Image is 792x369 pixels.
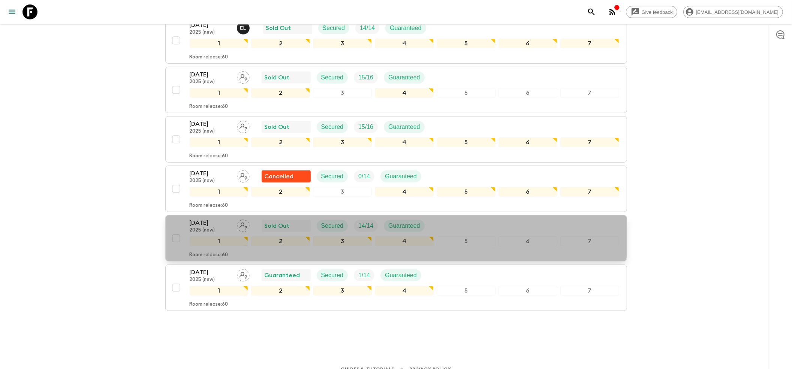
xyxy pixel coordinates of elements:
div: 7 [560,88,619,98]
p: Secured [321,73,344,82]
a: Give feedback [626,6,677,18]
p: Secured [321,172,344,181]
p: Sold Out [265,221,290,230]
div: Trip Fill [355,22,379,34]
div: 7 [560,236,619,246]
button: menu [4,4,19,19]
div: 6 [499,137,557,147]
div: 3 [313,88,372,98]
div: 2 [251,39,310,48]
p: 14 / 14 [360,24,375,33]
div: Trip Fill [354,72,378,84]
p: Sold Out [266,24,291,33]
div: 1 [190,236,249,246]
p: Guaranteed [390,24,422,33]
span: [EMAIL_ADDRESS][DOMAIN_NAME] [692,9,783,15]
p: 14 / 14 [358,221,373,230]
div: 1 [190,137,249,147]
p: Guaranteed [265,271,300,280]
p: Room release: 60 [190,302,228,308]
div: 4 [375,286,434,296]
span: Assign pack leader [237,123,250,129]
p: Sold Out [265,73,290,82]
p: Room release: 60 [190,252,228,258]
div: 5 [437,137,496,147]
p: Guaranteed [388,221,420,230]
div: 7 [560,286,619,296]
p: Room release: 60 [190,104,228,110]
div: Secured [318,22,350,34]
div: 7 [560,187,619,197]
div: 5 [437,39,496,48]
button: [DATE]2025 (new)Assign pack leaderSold OutSecuredTrip FillGuaranteed1234567Room release:60 [165,67,627,113]
div: 6 [499,88,557,98]
p: 15 / 16 [358,123,373,131]
div: 4 [375,236,434,246]
p: Sold Out [265,123,290,131]
button: search adventures [584,4,599,19]
p: 2025 (new) [190,79,231,85]
div: 6 [499,187,557,197]
span: Assign pack leader [237,172,250,178]
div: 7 [560,39,619,48]
p: [DATE] [190,218,231,227]
span: Assign pack leader [237,222,250,228]
div: 4 [375,88,434,98]
div: 3 [313,137,372,147]
p: Secured [323,24,345,33]
div: 7 [560,137,619,147]
div: 3 [313,39,372,48]
div: Secured [317,121,348,133]
span: Assign pack leader [237,271,250,277]
p: Room release: 60 [190,203,228,209]
p: Secured [321,123,344,131]
p: [DATE] [190,120,231,128]
p: 0 / 14 [358,172,370,181]
p: [DATE] [190,169,231,178]
div: Trip Fill [354,220,378,232]
div: 6 [499,39,557,48]
p: Cancelled [265,172,294,181]
div: 3 [313,236,372,246]
span: Assign pack leader [237,73,250,79]
div: 3 [313,187,372,197]
div: 4 [375,39,434,48]
button: [DATE]2025 (new)Assign pack leaderGuaranteedSecuredTrip FillGuaranteed1234567Room release:60 [165,264,627,311]
div: 5 [437,88,496,98]
span: Give feedback [638,9,677,15]
div: Secured [317,220,348,232]
p: 2025 (new) [190,30,231,36]
div: 2 [251,137,310,147]
div: [EMAIL_ADDRESS][DOMAIN_NAME] [683,6,783,18]
div: 6 [499,236,557,246]
p: [DATE] [190,70,231,79]
div: Secured [317,170,348,182]
div: Secured [317,269,348,281]
div: 5 [437,187,496,197]
p: Guaranteed [385,271,417,280]
div: 2 [251,286,310,296]
button: [DATE]2025 (new)Assign pack leaderSold OutSecuredTrip FillGuaranteed1234567Room release:60 [165,215,627,261]
p: 2025 (new) [190,128,231,134]
div: 4 [375,137,434,147]
p: 2025 (new) [190,227,231,233]
div: 5 [437,236,496,246]
div: 1 [190,88,249,98]
div: Flash Pack cancellation [262,170,311,182]
p: [DATE] [190,21,231,30]
p: Room release: 60 [190,54,228,60]
p: E L [240,25,246,31]
p: Guaranteed [388,123,420,131]
p: Room release: 60 [190,153,228,159]
span: Eleonora Longobardi [237,24,251,30]
button: [DATE]2025 (new)Assign pack leaderSold OutSecuredTrip FillGuaranteed1234567Room release:60 [165,116,627,163]
p: 2025 (new) [190,178,231,184]
div: 2 [251,88,310,98]
button: [DATE]2025 (new)Eleonora LongobardiSold OutSecuredTrip FillGuaranteed1234567Room release:60 [165,17,627,64]
div: 1 [190,187,249,197]
div: 2 [251,236,310,246]
div: Trip Fill [354,170,374,182]
p: 15 / 16 [358,73,373,82]
div: 1 [190,286,249,296]
div: Trip Fill [354,121,378,133]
